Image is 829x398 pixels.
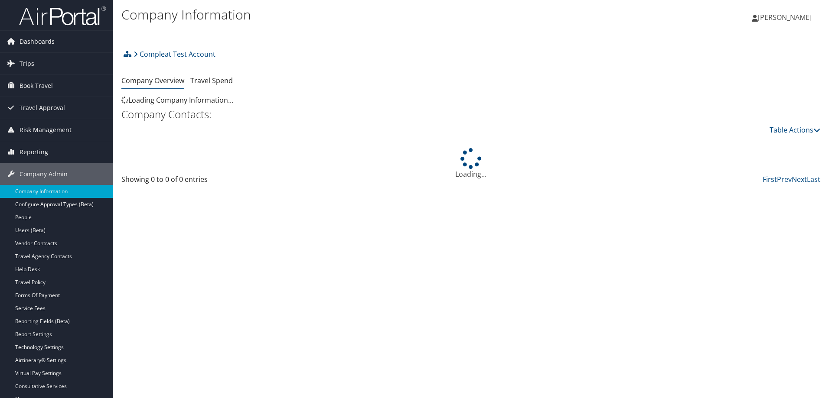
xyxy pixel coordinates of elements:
a: Prev [777,175,792,184]
a: [PERSON_NAME] [752,4,820,30]
a: Last [807,175,820,184]
div: Showing 0 to 0 of 0 entries [121,174,287,189]
a: Travel Spend [190,76,233,85]
a: First [763,175,777,184]
span: Trips [20,53,34,74]
a: Company Overview [121,76,184,85]
span: Company Admin [20,163,68,185]
div: Loading... [121,148,820,179]
img: airportal-logo.png [19,6,106,26]
a: Table Actions [770,125,820,135]
span: Risk Management [20,119,72,141]
h1: Company Information [121,6,587,24]
a: Next [792,175,807,184]
span: Book Travel [20,75,53,97]
h2: Company Contacts: [121,107,820,122]
span: Loading Company Information... [121,95,233,105]
a: Compleat Test Account [134,45,215,63]
span: Dashboards [20,31,55,52]
span: [PERSON_NAME] [758,13,812,22]
span: Reporting [20,141,48,163]
span: Travel Approval [20,97,65,119]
